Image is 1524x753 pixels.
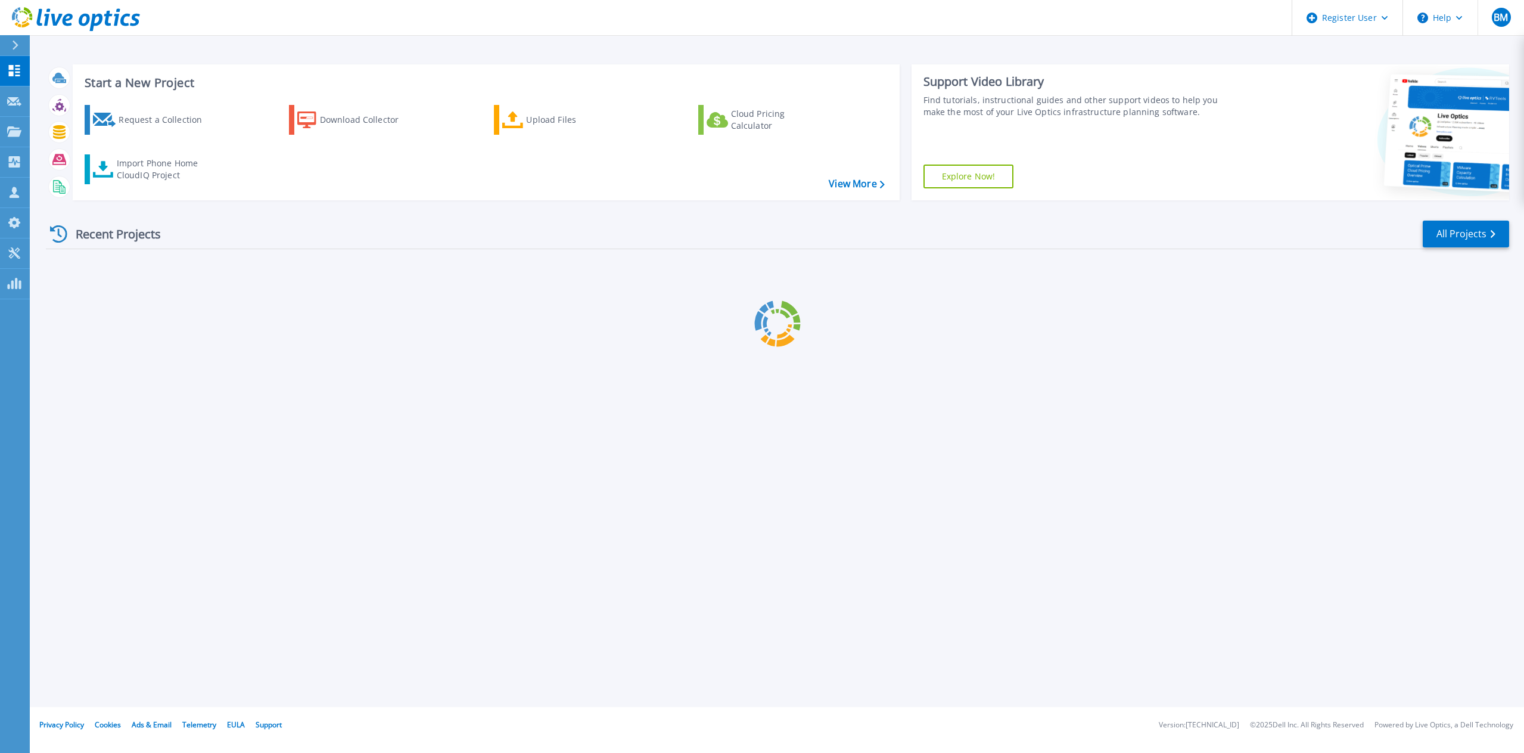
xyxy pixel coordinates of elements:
[119,108,214,132] div: Request a Collection
[698,105,831,135] a: Cloud Pricing Calculator
[1159,721,1239,729] li: Version: [TECHNICAL_ID]
[923,94,1233,118] div: Find tutorials, instructional guides and other support videos to help you make the most of your L...
[46,219,177,249] div: Recent Projects
[1374,721,1513,729] li: Powered by Live Optics, a Dell Technology
[85,76,884,89] h3: Start a New Project
[526,108,621,132] div: Upload Files
[923,165,1014,188] a: Explore Now!
[39,720,84,730] a: Privacy Policy
[117,157,210,181] div: Import Phone Home CloudIQ Project
[227,720,245,730] a: EULA
[320,108,415,132] div: Download Collector
[132,720,172,730] a: Ads & Email
[85,105,217,135] a: Request a Collection
[731,108,826,132] div: Cloud Pricing Calculator
[1494,13,1508,22] span: BM
[182,720,216,730] a: Telemetry
[494,105,627,135] a: Upload Files
[289,105,422,135] a: Download Collector
[829,178,884,190] a: View More
[256,720,282,730] a: Support
[1250,721,1364,729] li: © 2025 Dell Inc. All Rights Reserved
[1423,221,1509,247] a: All Projects
[923,74,1233,89] div: Support Video Library
[95,720,121,730] a: Cookies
